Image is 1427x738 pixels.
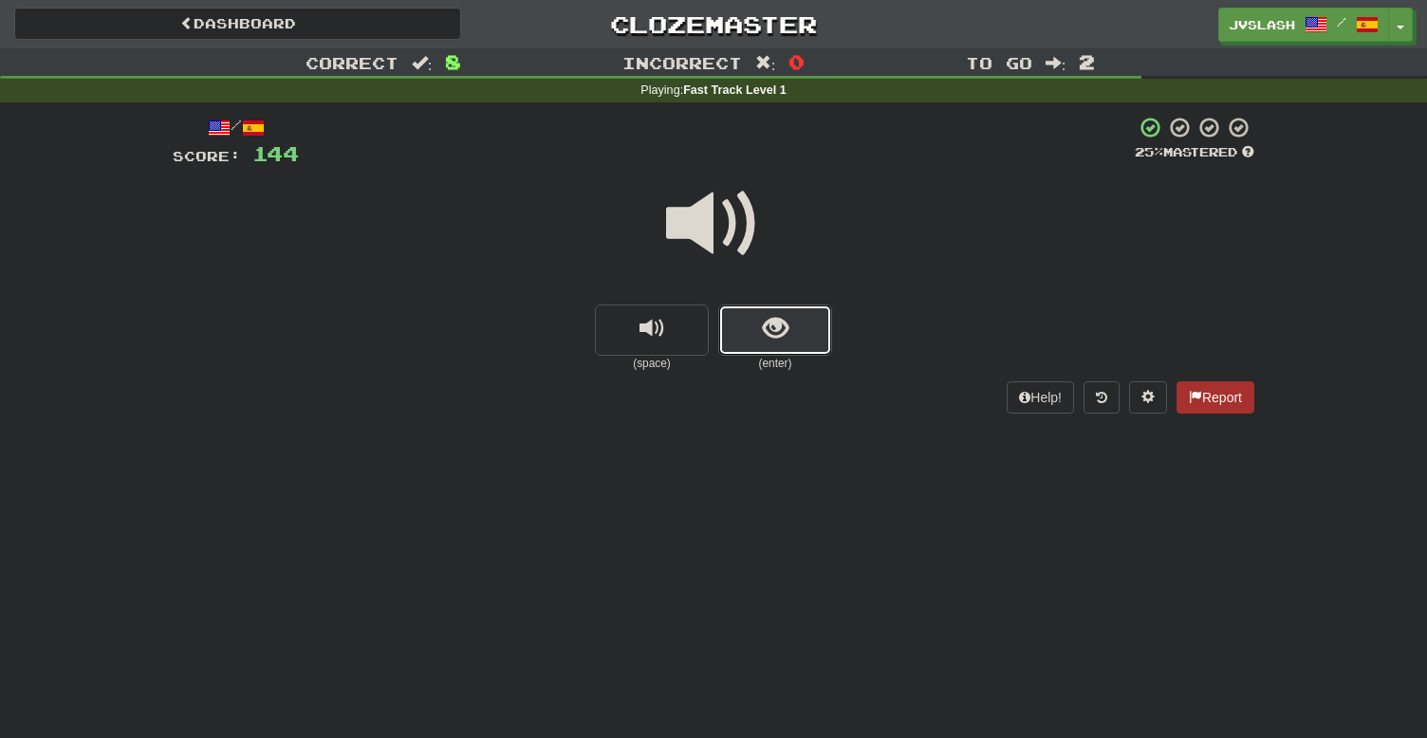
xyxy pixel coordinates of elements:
span: Score: [173,148,241,164]
span: Incorrect [622,53,742,72]
span: Correct [306,53,398,72]
span: 0 [788,50,805,73]
span: To go [966,53,1032,72]
span: : [412,55,433,71]
span: 2 [1079,50,1095,73]
span: / [1337,15,1346,28]
button: show sentence [718,304,832,356]
span: 8 [445,50,461,73]
a: jvslash / [1218,8,1389,42]
small: (enter) [718,356,832,372]
a: Dashboard [14,8,461,40]
span: : [1046,55,1066,71]
div: Mastered [1135,144,1254,161]
span: jvslash [1229,16,1295,33]
button: replay audio [595,304,709,356]
button: Round history (alt+y) [1084,381,1120,414]
span: 144 [252,141,299,165]
small: (space) [595,356,709,372]
button: Help! [1007,381,1074,414]
span: 25 % [1135,144,1163,159]
strong: Fast Track Level 1 [683,83,787,97]
button: Report [1177,381,1254,414]
div: / [173,116,299,139]
span: : [755,55,776,71]
a: Clozemaster [490,8,936,41]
